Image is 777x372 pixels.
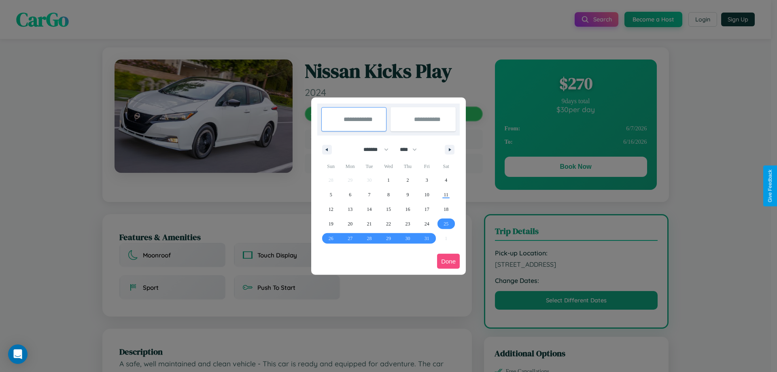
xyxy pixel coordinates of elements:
button: 18 [437,202,456,217]
button: 22 [379,217,398,231]
button: 17 [417,202,436,217]
span: 7 [368,187,371,202]
span: 1 [387,173,390,187]
span: 25 [444,217,448,231]
button: 4 [437,173,456,187]
button: 20 [340,217,359,231]
span: 11 [444,187,448,202]
span: 31 [425,231,429,246]
button: 21 [360,217,379,231]
span: 8 [387,187,390,202]
span: 5 [330,187,332,202]
button: 14 [360,202,379,217]
button: 29 [379,231,398,246]
span: 14 [367,202,372,217]
button: 8 [379,187,398,202]
button: 25 [437,217,456,231]
div: Give Feedback [767,170,773,202]
span: 24 [425,217,429,231]
button: 9 [398,187,417,202]
span: Wed [379,160,398,173]
span: 12 [329,202,333,217]
button: 1 [379,173,398,187]
button: 13 [340,202,359,217]
span: 26 [329,231,333,246]
span: 15 [386,202,391,217]
button: 7 [360,187,379,202]
button: 28 [360,231,379,246]
span: 19 [329,217,333,231]
span: 29 [386,231,391,246]
button: Done [437,254,460,269]
span: 27 [348,231,352,246]
button: 2 [398,173,417,187]
span: Tue [360,160,379,173]
span: 22 [386,217,391,231]
span: 28 [367,231,372,246]
span: 18 [444,202,448,217]
button: 3 [417,173,436,187]
button: 31 [417,231,436,246]
span: 16 [405,202,410,217]
button: 27 [340,231,359,246]
span: Thu [398,160,417,173]
button: 16 [398,202,417,217]
span: 3 [426,173,428,187]
button: 19 [321,217,340,231]
div: Open Intercom Messenger [8,344,28,364]
button: 24 [417,217,436,231]
button: 6 [340,187,359,202]
span: 2 [406,173,409,187]
span: 10 [425,187,429,202]
span: 9 [406,187,409,202]
button: 26 [321,231,340,246]
button: 12 [321,202,340,217]
span: Sun [321,160,340,173]
span: 20 [348,217,352,231]
button: 11 [437,187,456,202]
button: 5 [321,187,340,202]
span: 13 [348,202,352,217]
span: 17 [425,202,429,217]
button: 30 [398,231,417,246]
button: 23 [398,217,417,231]
button: 10 [417,187,436,202]
span: Fri [417,160,436,173]
span: Sat [437,160,456,173]
span: 30 [405,231,410,246]
span: 6 [349,187,351,202]
span: 23 [405,217,410,231]
span: 21 [367,217,372,231]
button: 15 [379,202,398,217]
span: 4 [445,173,447,187]
span: Mon [340,160,359,173]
